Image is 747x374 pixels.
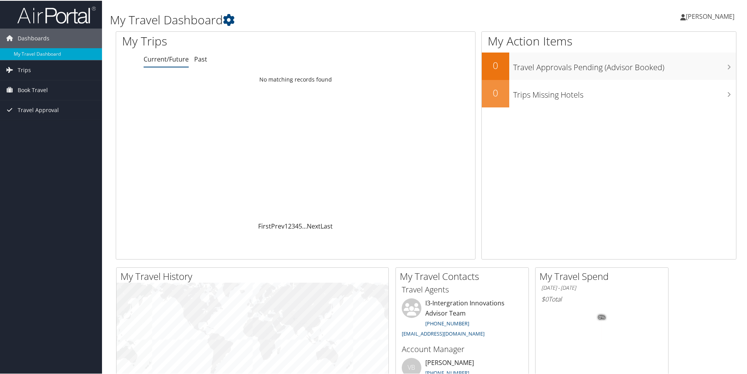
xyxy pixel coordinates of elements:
[482,58,509,71] h2: 0
[400,269,528,282] h2: My Travel Contacts
[686,11,734,20] span: [PERSON_NAME]
[541,294,548,303] span: $0
[299,221,302,230] a: 5
[541,294,662,303] h6: Total
[307,221,321,230] a: Next
[144,54,189,63] a: Current/Future
[258,221,271,230] a: First
[482,32,736,49] h1: My Action Items
[18,80,48,99] span: Book Travel
[18,28,49,47] span: Dashboards
[288,221,292,230] a: 2
[295,221,299,230] a: 4
[398,298,527,340] li: I3-Intergration Innovations Advisor Team
[110,11,532,27] h1: My Travel Dashboard
[122,32,320,49] h1: My Trips
[18,100,59,119] span: Travel Approval
[513,85,736,100] h3: Trips Missing Hotels
[482,52,736,79] a: 0Travel Approvals Pending (Advisor Booked)
[402,343,523,354] h3: Account Manager
[17,5,96,24] img: airportal-logo.png
[284,221,288,230] a: 1
[482,85,509,99] h2: 0
[680,4,742,27] a: [PERSON_NAME]
[402,329,485,336] a: [EMAIL_ADDRESS][DOMAIN_NAME]
[402,283,523,294] h3: Travel Agents
[321,221,333,230] a: Last
[513,57,736,72] h3: Travel Approvals Pending (Advisor Booked)
[302,221,307,230] span: …
[271,221,284,230] a: Prev
[541,283,662,291] h6: [DATE] - [DATE]
[120,269,388,282] h2: My Travel History
[194,54,207,63] a: Past
[18,60,31,79] span: Trips
[116,72,475,86] td: No matching records found
[482,79,736,107] a: 0Trips Missing Hotels
[292,221,295,230] a: 3
[425,319,469,326] a: [PHONE_NUMBER]
[599,314,605,319] tspan: 0%
[539,269,668,282] h2: My Travel Spend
